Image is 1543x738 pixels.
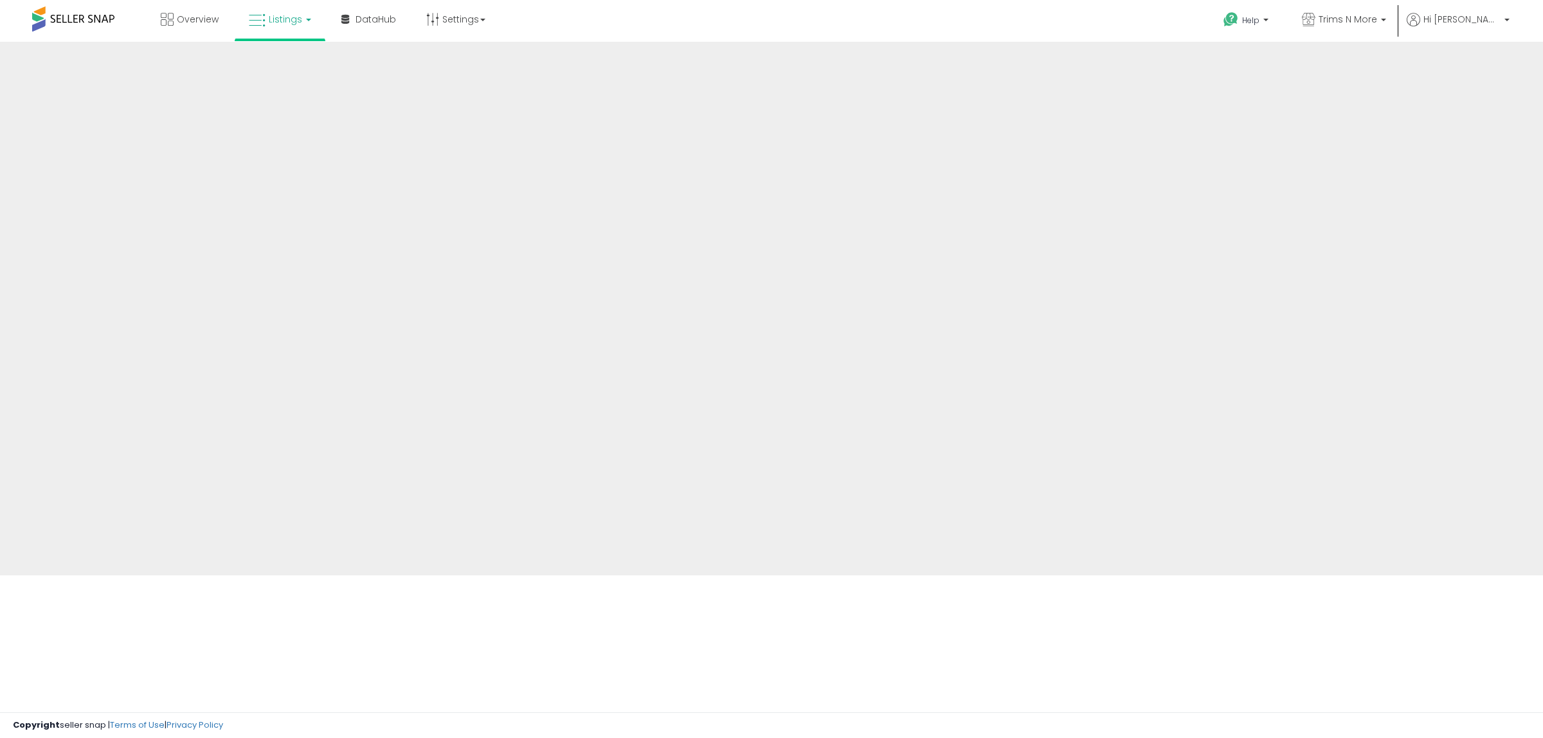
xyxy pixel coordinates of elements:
[1423,13,1501,26] span: Hi [PERSON_NAME]
[356,13,396,26] span: DataHub
[269,13,302,26] span: Listings
[1242,15,1259,26] span: Help
[177,13,219,26] span: Overview
[1223,12,1239,28] i: Get Help
[1319,13,1377,26] span: Trims N More
[1213,2,1281,42] a: Help
[1407,13,1510,42] a: Hi [PERSON_NAME]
